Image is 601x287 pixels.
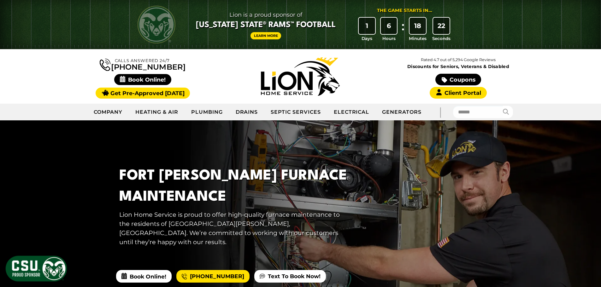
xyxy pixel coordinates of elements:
[176,270,250,283] a: [PHONE_NUMBER]
[428,104,453,120] div: |
[409,35,427,42] span: Minutes
[5,255,68,282] img: CSU Sponsor Badge
[377,7,432,14] div: The Game Starts in...
[96,88,190,99] a: Get Pre-Approved [DATE]
[185,104,229,120] a: Plumbing
[382,35,396,42] span: Hours
[100,57,186,71] a: [PHONE_NUMBER]
[261,57,340,96] img: Lion Home Service
[114,74,171,85] span: Book Online!
[400,18,406,42] div: :
[87,104,129,120] a: Company
[381,18,397,34] div: 6
[196,10,336,20] span: Lion is a proud sponsor of
[362,35,372,42] span: Days
[430,87,486,99] a: Client Portal
[376,104,428,120] a: Generators
[229,104,265,120] a: Drains
[410,18,426,34] div: 18
[254,270,326,283] a: Text To Book Now!
[433,18,450,34] div: 22
[196,20,336,31] span: [US_STATE] State® Rams™ Football
[327,104,376,120] a: Electrical
[129,104,185,120] a: Heating & Air
[264,104,327,120] a: Septic Services
[138,6,175,43] img: CSU Rams logo
[381,64,536,69] span: Discounts for Seniors, Veterans & Disabled
[359,18,375,34] div: 1
[116,270,172,283] span: Book Online!
[432,35,451,42] span: Seconds
[250,32,281,39] a: Learn More
[119,210,349,246] p: Lion Home Service is proud to offer high-quality furnace maintenance to the residents of [GEOGRAP...
[435,74,481,85] a: Coupons
[119,165,349,208] h1: Fort [PERSON_NAME] Furnace Maintenance
[379,56,537,63] p: Rated 4.7 out of 5,294 Google Reviews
